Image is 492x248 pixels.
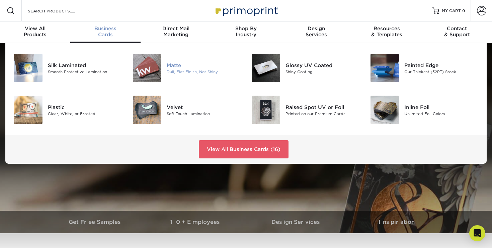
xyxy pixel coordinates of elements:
img: Glossy UV Coated Business Cards [252,54,280,82]
a: Glossy UV Coated Business Cards Glossy UV Coated Shiny Coating [251,51,360,85]
a: Velvet Business Cards Velvet Soft Touch Lamination [132,93,241,127]
div: Plastic [48,103,122,111]
div: Marketing [141,26,211,38]
a: Raised Spot UV or Foil Business Cards Raised Spot UV or Foil Printed on our Premium Cards [251,93,360,127]
img: Raised Spot UV or Foil Business Cards [252,96,280,124]
a: DesignServices [281,21,351,43]
img: Painted Edge Business Cards [371,54,399,82]
div: Services [281,26,351,38]
div: & Support [422,26,492,38]
span: Shop By [211,26,281,32]
div: Our Thickest (32PT) Stock [404,69,479,75]
div: Unlimited Foil Colors [404,111,479,116]
div: Smooth Protective Lamination [48,69,122,75]
div: Printed on our Premium Cards [285,111,360,116]
span: Design [281,26,351,32]
a: View All Business Cards (16) [199,140,289,158]
div: Painted Edge [404,61,479,69]
img: Plastic Business Cards [14,96,43,124]
a: Direct MailMarketing [141,21,211,43]
div: Raised Spot UV or Foil [285,103,360,111]
span: Direct Mail [141,26,211,32]
input: SEARCH PRODUCTS..... [27,7,92,15]
span: Business [70,26,141,32]
div: Shiny Coating [285,69,360,75]
img: Silk Laminated Business Cards [14,54,43,82]
a: Silk Laminated Business Cards Silk Laminated Smooth Protective Lamination [13,51,122,85]
a: Contact& Support [422,21,492,43]
span: MY CART [442,8,461,14]
img: Primoprint [213,3,279,18]
a: Resources& Templates [351,21,422,43]
div: Cards [70,26,141,38]
div: Industry [211,26,281,38]
a: Plastic Business Cards Plastic Clear, White, or Frosted [13,93,122,127]
span: 0 [462,8,465,13]
span: Resources [351,26,422,32]
a: Painted Edge Business Cards Painted Edge Our Thickest (32PT) Stock [370,51,479,85]
div: Silk Laminated [48,61,122,69]
img: Velvet Business Cards [133,96,161,124]
div: Soft Touch Lamination [167,111,241,116]
div: Glossy UV Coated [285,61,360,69]
div: Open Intercom Messenger [469,225,485,241]
a: BusinessCards [70,21,141,43]
div: Clear, White, or Frosted [48,111,122,116]
a: Matte Business Cards Matte Dull, Flat Finish, Not Shiny [132,51,241,85]
div: Inline Foil [404,103,479,111]
div: Matte [167,61,241,69]
a: Inline Foil Business Cards Inline Foil Unlimited Foil Colors [370,93,479,127]
div: & Templates [351,26,422,38]
span: Contact [422,26,492,32]
div: Dull, Flat Finish, Not Shiny [167,69,241,75]
div: Velvet [167,103,241,111]
img: Inline Foil Business Cards [371,96,399,124]
img: Matte Business Cards [133,54,161,82]
a: Shop ByIndustry [211,21,281,43]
